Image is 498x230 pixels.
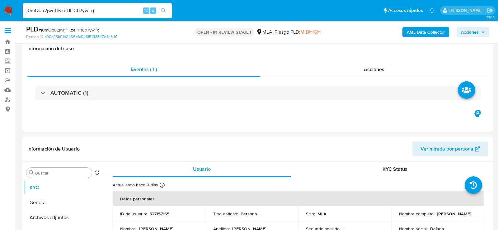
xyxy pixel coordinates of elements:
[45,34,117,40] a: c90c23b01a2466efe046f5198347e4a3
[306,211,315,217] p: Sitio :
[24,210,102,225] button: Archivos adjuntos
[113,182,158,188] p: Actualizado hace 9 días
[256,29,272,36] div: MLA
[35,170,89,176] input: Buscar
[193,165,211,173] span: Usuario
[412,141,488,156] button: Ver mirada por persona
[35,86,481,100] div: AUTOMATIC (1)
[113,191,484,206] th: Datos personales
[420,141,473,156] span: Ver mirada por persona
[50,89,88,96] h3: AUTOMATIC (1)
[149,211,169,217] p: 527157165
[399,211,435,217] p: Nombre completo :
[487,7,493,14] a: Salir
[388,7,423,14] span: Accesos rápidos
[26,34,43,40] b: Person ID
[29,170,34,175] button: Buscar
[383,165,407,173] span: KYC Status
[152,7,154,13] span: s
[24,195,102,210] button: General
[144,7,148,13] span: ⌥
[195,28,254,36] p: OPEN - IN REVIEW STAGE I
[275,29,321,36] span: Riesgo PLD:
[39,27,100,33] span: # j0mQdu2jwrjHKzeHHCb7ywFg
[120,211,147,217] p: ID de usuario :
[407,27,445,37] b: AML Data Collector
[364,66,384,73] span: Acciones
[241,211,257,217] p: Persona
[461,27,479,37] span: Acciones
[26,24,39,34] b: PLD
[94,170,99,177] button: Volver al orden por defecto
[457,27,489,37] button: Acciones
[213,211,238,217] p: Tipo entidad :
[449,7,485,13] p: lourdes.morinigo@mercadolibre.com
[131,66,157,73] span: Eventos ( 1 )
[317,211,326,217] p: MLA
[402,27,449,37] button: AML Data Collector
[23,7,172,15] input: Buscar usuario o caso...
[24,180,102,195] button: KYC
[27,146,80,152] h1: Información de Usuario
[437,211,471,217] p: [PERSON_NAME]
[27,46,488,52] h1: Información del caso
[429,8,435,13] a: Notificaciones
[157,6,170,15] button: search-icon
[300,28,321,36] span: MIDHIGH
